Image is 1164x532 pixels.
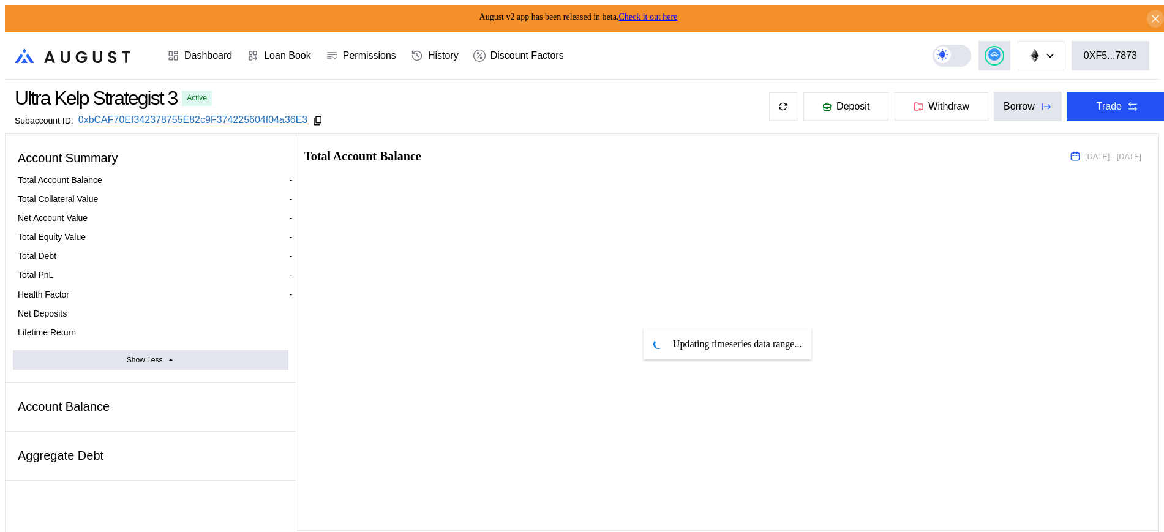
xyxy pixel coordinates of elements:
div: - [288,193,293,204]
div: Total Account Balance [18,174,102,185]
span: August v2 app has been released in beta. [479,12,678,21]
div: Total PnL [18,269,53,280]
div: Show Less [127,356,163,364]
a: Check it out here [618,12,677,21]
div: - [288,269,293,280]
div: Aggregate Debt [13,444,288,468]
span: Deposit [836,101,869,112]
div: Net Deposits [18,308,67,319]
a: 0xbCAF70Ef342378755E82c9F374225604f04a36E3 [78,114,308,126]
div: Trade [1097,101,1122,112]
div: Active [187,94,207,102]
div: Loan Book [264,50,311,61]
div: Total Equity Value [18,231,86,242]
img: pending [653,339,663,349]
div: Borrow [1004,101,1035,112]
div: - [288,327,293,338]
div: History [428,50,459,61]
div: 0XF5...7873 [1084,50,1137,61]
span: Withdraw [928,101,969,112]
div: Permissions [343,50,396,61]
div: Discount Factors [490,50,564,61]
div: - [288,231,293,242]
div: Lifetime Return [18,327,76,338]
div: Total Collateral Value [18,193,98,204]
div: Ultra Kelp Strategist 3 [15,87,177,110]
div: - [288,289,293,300]
div: - [288,174,293,185]
div: Net Account Value [18,212,88,223]
div: Subaccount ID: [15,116,73,126]
div: - [288,250,293,261]
div: - [288,212,293,223]
img: chain logo [1028,49,1042,62]
div: Total Debt [18,250,56,261]
div: Account Summary [13,146,288,170]
div: - [288,308,293,319]
div: Health Factor [18,289,69,300]
span: Updating timeseries data range... [673,339,802,350]
div: Dashboard [184,50,232,61]
h2: Total Account Balance [304,150,1051,162]
div: Account Balance [13,395,288,419]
